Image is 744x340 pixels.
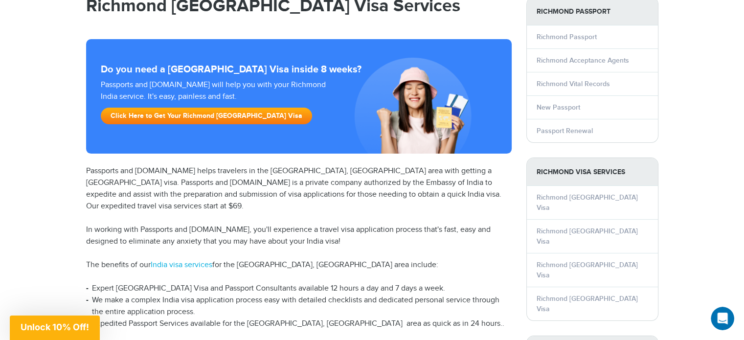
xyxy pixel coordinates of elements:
[101,108,312,124] a: Click Here to Get Your Richmond [GEOGRAPHIC_DATA] Visa
[711,307,734,330] iframe: Intercom live chat
[537,193,638,212] a: Richmond [GEOGRAPHIC_DATA] Visa
[97,79,333,129] div: Passports and [DOMAIN_NAME] will help you with your Richmond India service. It's easy, painless a...
[537,56,629,65] a: Richmond Acceptance Agents
[537,261,638,279] a: Richmond [GEOGRAPHIC_DATA] Visa
[10,8,146,16] div: Need help?
[537,127,593,135] a: Passport Renewal
[151,260,212,270] a: India visa services
[4,4,175,31] div: Open Intercom Messenger
[86,295,512,318] li: We make a complex India visa application process easy with detailed checklists and dedicated pers...
[86,259,512,271] p: The benefits of our for the [GEOGRAPHIC_DATA], [GEOGRAPHIC_DATA] area include:
[21,322,89,332] span: Unlock 10% Off!
[537,295,638,313] a: Richmond [GEOGRAPHIC_DATA] Visa
[101,64,497,75] strong: Do you need a [GEOGRAPHIC_DATA] Visa inside 8 weeks?
[10,16,146,26] div: The team will reply as soon as they can
[527,158,658,186] strong: Richmond Visa Services
[10,316,100,340] div: Unlock 10% Off!
[86,224,512,248] p: In working with Passports and [DOMAIN_NAME], you'll experience a travel visa application process ...
[86,283,512,295] li: Expert [GEOGRAPHIC_DATA] Visa and Passport Consultants available 12 hours a day and 7 days a week.
[537,103,580,112] a: New Passport
[537,227,638,246] a: Richmond [GEOGRAPHIC_DATA] Visa
[86,165,512,212] p: Passports and [DOMAIN_NAME] helps travelers in the [GEOGRAPHIC_DATA], [GEOGRAPHIC_DATA] area with...
[86,318,512,330] li: Expedited Passport Services available for the [GEOGRAPHIC_DATA], [GEOGRAPHIC_DATA] area as quick ...
[537,33,597,41] a: Richmond Passport
[537,80,610,88] a: Richmond Vital Records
